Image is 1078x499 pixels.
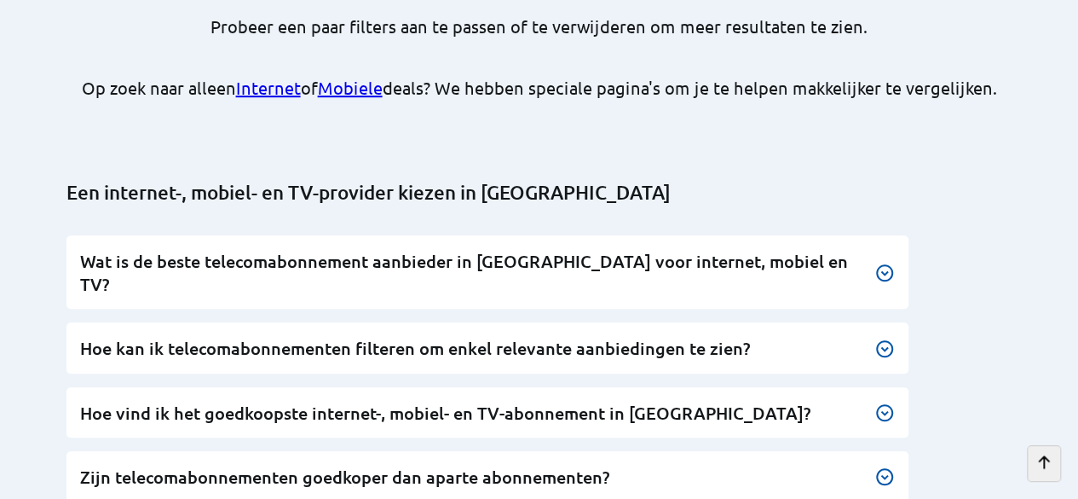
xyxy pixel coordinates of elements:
[66,181,1026,205] h2: Een internet-, mobiel- en TV-provider kiezen in [GEOGRAPHIC_DATA]
[874,467,895,487] img: Knop om de tekst uit te klappen
[236,77,301,98] a: Internet
[874,263,895,283] img: Knop om de tekst uit te klappen
[210,15,868,38] p: Probeer een paar filters aan te passen of te verwijderen om meer resultaten te zien.
[80,337,896,360] h3: Hoe kan ik telecomabonnementen filteren om enkel relevante aanbiedingen te zien?
[80,466,896,489] h3: Zijn telecomabonnementen goedkoper dan aparte abonnementen?
[82,77,997,99] p: Op zoek naar alleen of deals? We hebben speciale pagina's om je te helpen makkelijker te vergelij...
[80,402,896,425] h3: Hoe vind ik het goedkoopste internet-, mobiel- en TV-abonnement in [GEOGRAPHIC_DATA]?
[874,403,895,423] img: Knop om de tekst uit te klappen
[874,339,895,359] img: Knop om de tekst uit te klappen
[80,250,896,296] h3: Wat is de beste telecomabonnement aanbieder in [GEOGRAPHIC_DATA] voor internet, mobiel en TV?
[318,77,383,98] a: Mobiele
